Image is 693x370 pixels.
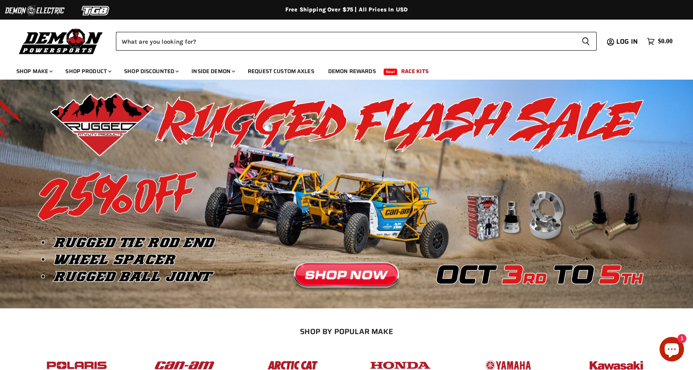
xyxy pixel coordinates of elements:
a: Shop Make [10,63,58,80]
input: Search [116,32,575,51]
a: Log in [613,38,643,45]
a: Race Kits [395,63,435,80]
img: TGB Logo 2 [65,3,127,18]
form: Product [116,32,597,51]
a: Demon Rewards [322,63,382,80]
img: Demon Electric Logo 2 [4,3,65,18]
img: Demon Powersports [16,27,106,56]
ul: Main menu [10,60,671,80]
a: Inside Demon [185,63,240,80]
a: Shop Discounted [118,63,184,80]
inbox-online-store-chat: Shopify online store chat [657,337,686,363]
div: Free Shipping Over $75 | All Prices In USD [20,6,673,13]
a: Request Custom Axles [242,63,320,80]
button: Search [575,32,597,51]
span: Log in [616,36,638,47]
a: $0.00 [643,36,677,47]
h2: SHOP BY POPULAR MAKE [30,327,663,336]
a: Shop Product [59,63,116,80]
span: $0.00 [658,38,673,45]
span: New! [384,69,398,75]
